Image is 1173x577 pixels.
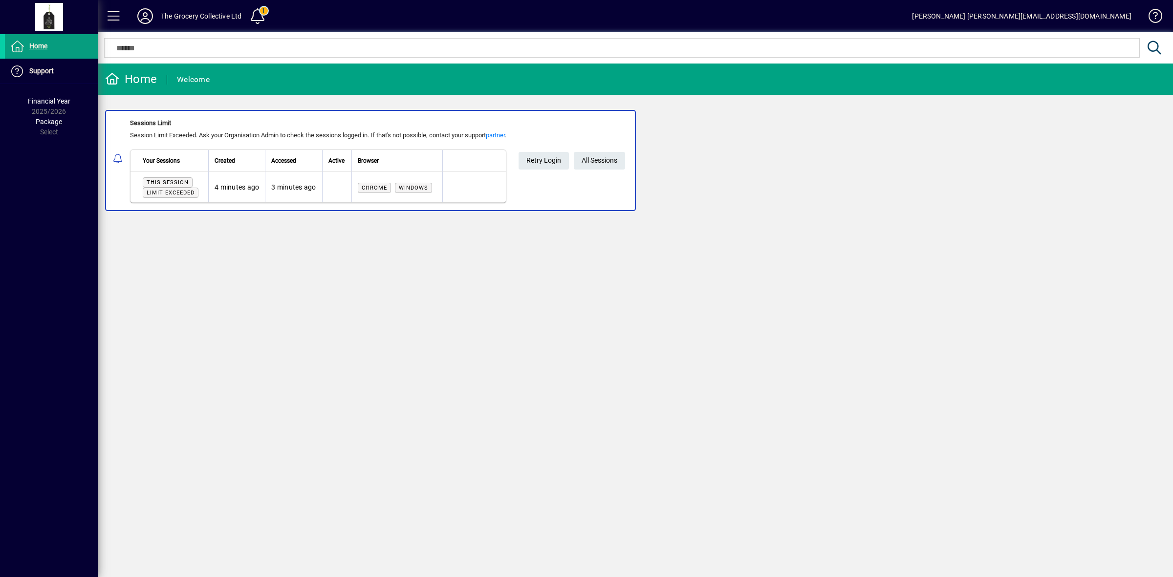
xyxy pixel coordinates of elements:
[486,131,505,139] a: partner
[208,172,265,202] td: 4 minutes ago
[130,130,506,140] div: Session Limit Exceeded. Ask your Organisation Admin to check the sessions logged in. If that's no...
[147,179,189,186] span: This session
[161,8,242,24] div: The Grocery Collective Ltd
[519,152,569,170] button: Retry Login
[358,155,379,166] span: Browser
[105,71,157,87] div: Home
[362,185,387,191] span: Chrome
[526,152,561,169] span: Retry Login
[582,152,617,169] span: All Sessions
[328,155,345,166] span: Active
[574,152,625,170] a: All Sessions
[912,8,1131,24] div: [PERSON_NAME] [PERSON_NAME][EMAIL_ADDRESS][DOMAIN_NAME]
[1141,2,1161,34] a: Knowledge Base
[5,59,98,84] a: Support
[147,190,195,196] span: Limit exceeded
[265,172,322,202] td: 3 minutes ago
[215,155,235,166] span: Created
[271,155,296,166] span: Accessed
[98,110,1173,211] app-alert-notification-menu-item: Sessions Limit
[399,185,428,191] span: Windows
[130,7,161,25] button: Profile
[36,118,62,126] span: Package
[29,67,54,75] span: Support
[177,72,210,87] div: Welcome
[28,97,70,105] span: Financial Year
[130,118,506,128] div: Sessions Limit
[143,155,180,166] span: Your Sessions
[29,42,47,50] span: Home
